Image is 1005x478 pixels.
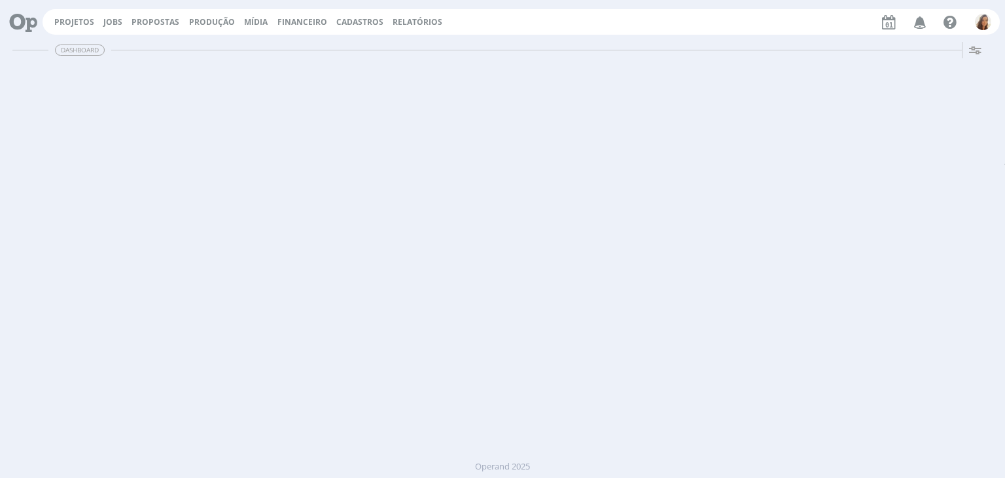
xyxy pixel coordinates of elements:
[393,16,442,28] a: Relatórios
[273,17,331,28] button: Financeiro
[54,16,94,28] a: Projetos
[240,17,272,28] button: Mídia
[50,17,98,28] button: Projetos
[103,16,122,28] a: Jobs
[55,45,105,56] span: Dashboard
[189,16,235,28] a: Produção
[185,17,239,28] button: Produção
[975,14,991,30] img: V
[332,17,387,28] button: Cadastros
[132,16,179,28] span: Propostas
[244,16,268,28] a: Mídia
[389,17,446,28] button: Relatórios
[336,16,383,28] span: Cadastros
[128,17,183,28] button: Propostas
[974,10,992,33] button: V
[277,16,327,28] a: Financeiro
[99,17,126,28] button: Jobs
